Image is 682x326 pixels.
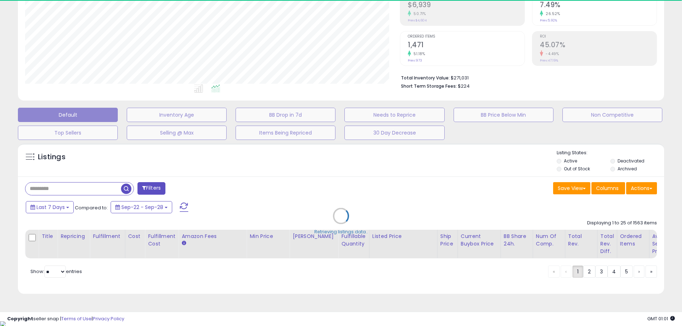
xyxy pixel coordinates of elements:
button: Default [18,108,118,122]
a: Privacy Policy [93,315,124,322]
div: Retrieving listings data.. [314,228,368,235]
small: 51.18% [411,51,425,57]
h2: 1,471 [408,41,524,50]
button: 30 Day Decrease [344,126,444,140]
small: 50.71% [411,11,426,16]
small: 26.52% [543,11,560,16]
button: Needs to Reprice [344,108,444,122]
button: Non Competitive [562,108,662,122]
button: Top Sellers [18,126,118,140]
span: Ordered Items [408,35,524,39]
span: ROI [540,35,657,39]
small: -4.49% [543,51,559,57]
b: Short Term Storage Fees: [401,83,457,89]
div: seller snap | | [7,316,124,322]
button: Items Being Repriced [236,126,335,140]
small: Prev: $4,604 [408,18,427,23]
button: BB Drop in 7d [236,108,335,122]
button: BB Price Below Min [454,108,553,122]
strong: Copyright [7,315,33,322]
h2: 45.07% [540,41,657,50]
a: Terms of Use [61,315,92,322]
h2: 7.49% [540,1,657,10]
span: $224 [458,83,470,89]
li: $271,031 [401,73,652,82]
small: Prev: 47.19% [540,58,558,63]
span: 2025-10-6 01:01 GMT [647,315,675,322]
button: Inventory Age [127,108,227,122]
small: Prev: 5.92% [540,18,557,23]
small: Prev: 973 [408,58,422,63]
button: Selling @ Max [127,126,227,140]
b: Total Inventory Value: [401,75,450,81]
h2: $6,939 [408,1,524,10]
